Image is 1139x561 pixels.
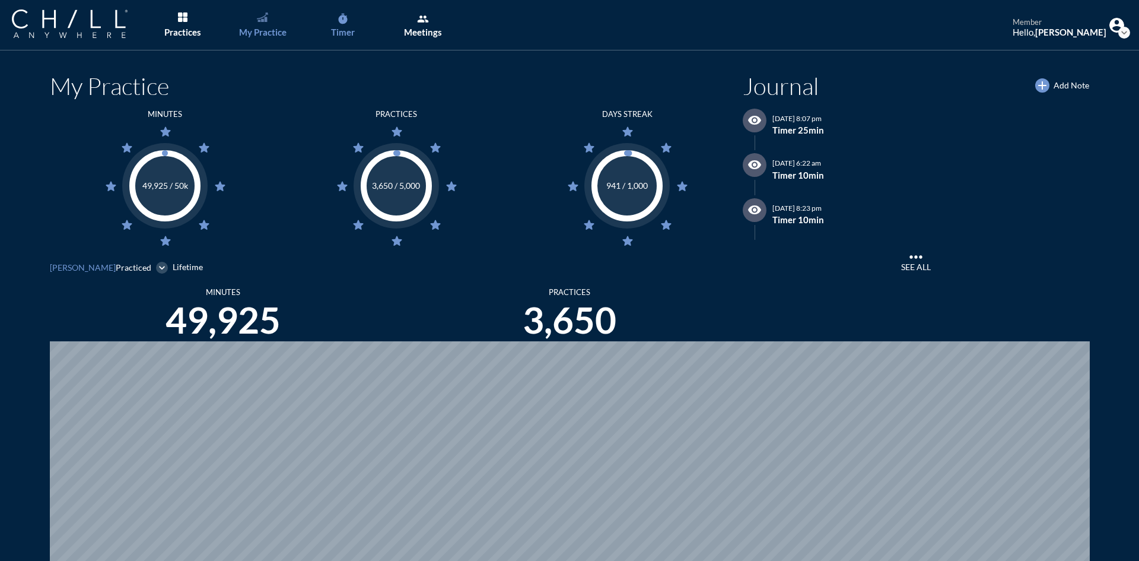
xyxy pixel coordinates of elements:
i: star [659,218,673,232]
div: 49,925 [50,297,396,341]
i: star [213,179,227,194]
i: star [104,179,118,194]
div: Hello, [1013,27,1106,37]
div: My Practice [239,27,287,37]
div: days streak [602,110,653,119]
i: expand_more [1118,27,1130,39]
i: star [351,141,365,155]
i: star [582,141,596,155]
div: 3,650 [396,297,743,341]
img: Profile icon [1109,18,1124,33]
div: Lifetime [173,262,203,272]
i: star [197,141,211,155]
i: star [351,218,365,232]
div: Timer 10min [772,214,824,225]
i: star [675,179,689,194]
i: star [659,141,673,155]
span: Add Note [1054,81,1089,91]
strong: [PERSON_NAME] [1035,27,1106,37]
button: Add Note [1035,78,1089,93]
div: Practices [164,27,201,37]
i: star [621,234,635,248]
div: Timer [331,27,355,37]
i: visibility [747,113,762,128]
h1: Journal [743,72,819,100]
div: Meetings [404,27,442,37]
span: Practiced [116,262,151,272]
i: star [428,218,443,232]
h1: My Practice [50,72,743,100]
div: PRACTICES [396,288,743,297]
i: star [158,234,173,248]
i: star [582,218,596,232]
i: visibility [747,158,762,172]
i: group [417,13,429,25]
span: [PERSON_NAME] [50,262,116,272]
div: Minutes [148,110,182,119]
i: more_horiz [906,253,925,262]
i: add [1035,78,1049,93]
div: See All [743,262,1089,272]
img: Graph [257,12,268,22]
i: star [390,234,404,248]
i: star [120,141,134,155]
div: Timer 25min [772,125,824,135]
img: List [178,12,187,22]
i: star [197,218,211,232]
div: [DATE] 8:23 pm [772,204,823,213]
i: star [390,125,404,139]
i: star [621,125,635,139]
i: star [120,218,134,232]
i: expand_more [156,262,168,274]
div: [DATE] 6:22 am [772,159,823,167]
a: Company Logo [12,9,151,40]
div: Minutes [50,288,396,297]
i: star [428,141,443,155]
i: star [444,179,459,194]
i: star [158,125,173,139]
div: [DATE] 8:07 pm [772,115,823,123]
i: star [335,179,349,194]
div: PRACTICES [376,110,417,119]
i: timer [337,13,349,25]
i: star [566,179,580,194]
div: member [1013,18,1106,27]
i: visibility [747,203,762,217]
img: Company Logo [12,9,128,38]
div: Timer 10min [772,170,824,180]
